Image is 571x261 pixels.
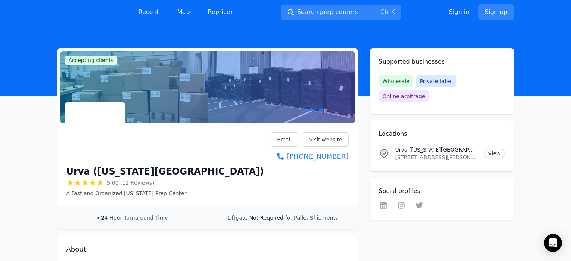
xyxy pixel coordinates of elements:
a: Map [171,5,196,20]
h2: About [66,244,349,255]
span: 5.00 (12 Reviews) [107,179,154,187]
kbd: Ctrl [380,8,391,15]
a: Sign up [478,4,514,20]
p: A Fast and Organized [US_STATE] Prep Center. [66,190,264,197]
a: Sign in [449,8,470,17]
h2: Supported businesses [379,57,505,66]
h1: Urva ([US_STATE][GEOGRAPHIC_DATA]) [66,165,264,178]
img: Urva (Delaware Prep Center) [66,104,124,161]
a: Recent [133,5,165,20]
p: Urva ([US_STATE][GEOGRAPHIC_DATA]) Location [395,146,478,153]
p: [STREET_ADDRESS][PERSON_NAME] [395,153,478,161]
span: Liftgate [227,215,247,221]
a: [PHONE_NUMBER] [271,151,348,162]
span: Wholesale [379,75,413,87]
a: Repricer [202,5,239,20]
div: Open Intercom Messenger [544,234,562,252]
span: Online arbitrage [379,90,429,102]
h2: Locations [379,129,505,138]
a: Email [271,132,298,147]
a: View [484,149,505,158]
span: Private label [416,75,456,87]
button: Search prep centersCtrlK [281,5,401,20]
span: Search prep centers [297,8,358,17]
span: Hour Turnaround Time [110,215,168,221]
span: for Pallet Shipments [285,215,338,221]
a: Visit website [303,132,349,147]
kbd: K [391,8,395,15]
span: <24 [97,215,108,221]
h2: Social profiles [379,187,505,196]
span: Accepting clients [65,56,118,65]
span: Not Required [249,215,283,221]
img: PrepCenter [57,7,118,17]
